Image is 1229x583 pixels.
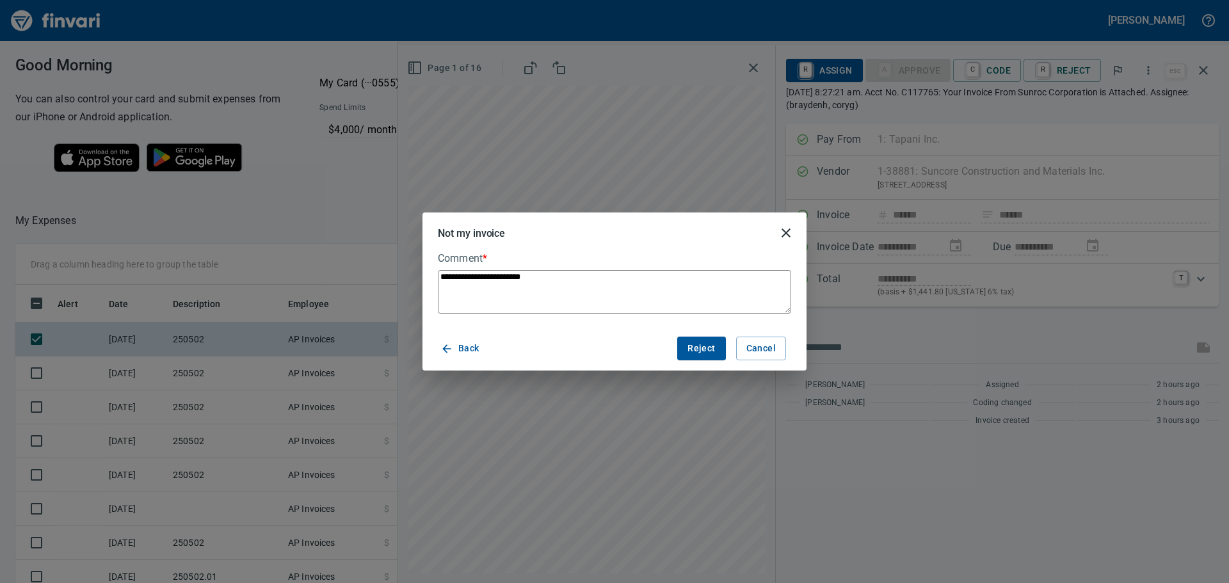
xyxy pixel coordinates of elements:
label: Comment [438,253,791,264]
span: Cancel [746,340,776,356]
span: Back [443,340,479,356]
button: Reject [677,337,725,360]
button: Back [438,337,485,360]
button: close [771,218,801,248]
button: Cancel [736,337,786,360]
h5: Not my invoice [438,227,505,240]
span: Reject [687,340,715,356]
